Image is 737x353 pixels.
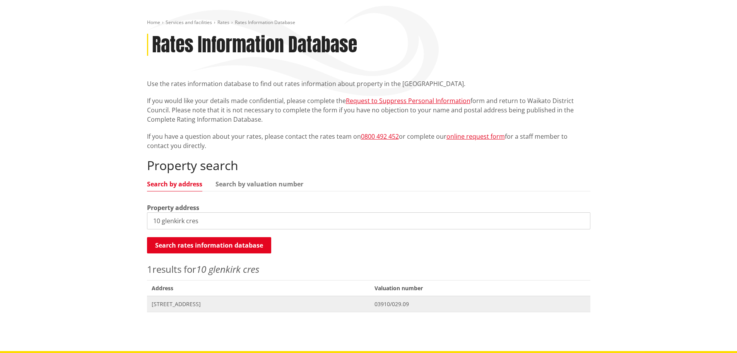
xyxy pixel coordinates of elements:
button: Search rates information database [147,237,271,253]
a: Services and facilities [166,19,212,26]
span: 1 [147,263,152,276]
span: Address [147,280,370,296]
p: If you have a question about your rates, please contact the rates team on or complete our for a s... [147,132,590,150]
a: 0800 492 452 [361,132,399,141]
span: Valuation number [370,280,590,296]
em: 10 glenkirk cres [196,263,259,276]
span: Rates Information Database [235,19,295,26]
h1: Rates Information Database [152,34,357,56]
input: e.g. Duke Street NGARUAWAHIA [147,212,590,229]
iframe: Messenger Launcher [701,320,729,348]
p: results for [147,262,590,276]
label: Property address [147,203,199,212]
a: Request to Suppress Personal Information [346,96,470,105]
h2: Property search [147,158,590,173]
a: Search by address [147,181,202,187]
p: Use the rates information database to find out rates information about property in the [GEOGRAPHI... [147,79,590,88]
span: [STREET_ADDRESS] [152,300,366,308]
a: Search by valuation number [215,181,303,187]
p: If you would like your details made confidential, please complete the form and return to Waikato ... [147,96,590,124]
a: Rates [217,19,229,26]
nav: breadcrumb [147,19,590,26]
a: [STREET_ADDRESS] 03910/029.09 [147,296,590,312]
a: Home [147,19,160,26]
span: 03910/029.09 [374,300,585,308]
a: online request form [446,132,505,141]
